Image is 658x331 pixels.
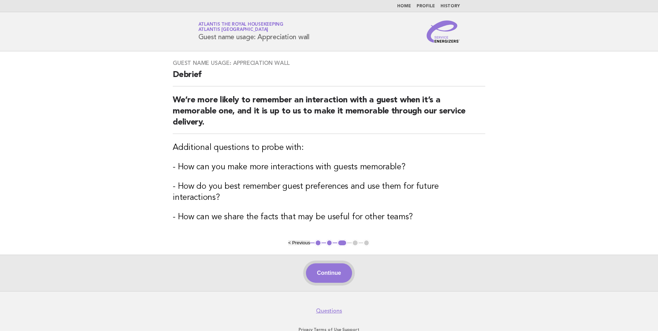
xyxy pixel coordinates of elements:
span: Atlantis [GEOGRAPHIC_DATA] [198,28,268,32]
h3: - How can we share the facts that may be useful for other teams? [173,212,485,223]
button: 2 [326,239,333,246]
h3: Additional questions to probe with: [173,142,485,153]
button: 1 [315,239,322,246]
a: Profile [417,4,435,8]
a: History [441,4,460,8]
h3: - How do you best remember guest preferences and use them for future interactions? [173,181,485,203]
a: Home [397,4,411,8]
a: Questions [316,307,342,314]
h3: Guest name usage: Appreciation wall [173,60,485,67]
h2: We’re more likely to remember an interaction with a guest when it’s a memorable one, and it is up... [173,95,485,134]
img: Service Energizers [427,20,460,43]
a: Atlantis the Royal HousekeepingAtlantis [GEOGRAPHIC_DATA] [198,22,283,32]
h2: Debrief [173,69,485,86]
button: < Previous [288,240,310,245]
h3: - How can you make more interactions with guests memorable? [173,162,485,173]
button: 3 [337,239,347,246]
h1: Guest name usage: Appreciation wall [198,23,309,41]
button: Continue [306,263,352,283]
